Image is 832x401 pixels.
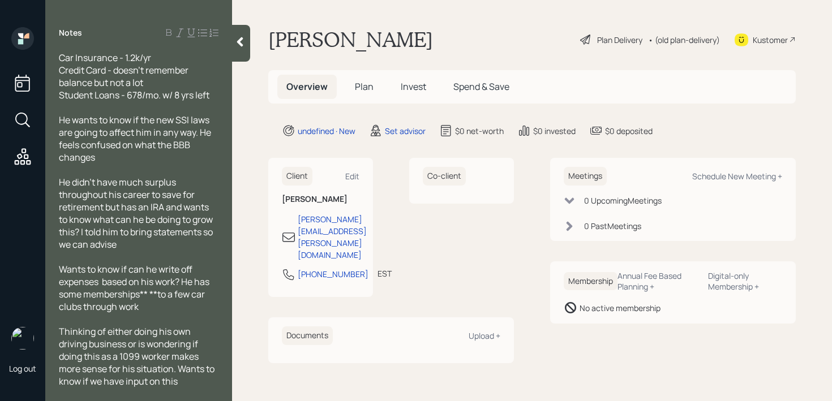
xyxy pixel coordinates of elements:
span: He didn't have much surplus throughout his career to save for retirement but has an IRA and wants... [59,176,215,251]
h6: Documents [282,326,333,345]
h6: Meetings [564,167,607,186]
div: Kustomer [753,34,788,46]
div: 0 Past Meeting s [584,220,641,232]
div: Digital-only Membership + [708,270,782,292]
h6: Co-client [423,167,466,186]
div: undefined · New [298,125,355,137]
div: 0 Upcoming Meeting s [584,195,662,206]
div: $0 invested [533,125,576,137]
h1: [PERSON_NAME] [268,27,433,52]
span: Spend & Save [453,80,509,93]
div: Set advisor [385,125,426,137]
h6: Client [282,167,312,186]
div: Edit [345,171,359,182]
span: Invest [401,80,426,93]
span: He wants to know if the new SSI laws are going to affect him in any way. He feels confused on wha... [59,114,213,163]
span: Thinking of either doing his own driving business or is wondering if doing this as a 1099 worker ... [59,325,216,387]
span: Rent - 2270k/mo. Car Insurance - 1.2k/yr Credit Card - doesn't remember balance but not a lot Stu... [59,39,209,101]
div: Log out [9,363,36,374]
div: Plan Delivery [597,34,642,46]
div: [PERSON_NAME][EMAIL_ADDRESS][PERSON_NAME][DOMAIN_NAME] [298,213,367,261]
div: $0 deposited [605,125,653,137]
div: Schedule New Meeting + [692,171,782,182]
div: [PHONE_NUMBER] [298,268,368,280]
span: Overview [286,80,328,93]
label: Notes [59,27,82,38]
div: • (old plan-delivery) [648,34,720,46]
div: $0 net-worth [455,125,504,137]
img: retirable_logo.png [11,327,34,350]
div: Upload + [469,330,500,341]
div: Annual Fee Based Planning + [617,270,699,292]
div: EST [378,268,392,279]
div: No active membership [580,302,661,314]
span: Wants to know if can he write off expenses based on his work? He has some memberships** **to a fe... [59,263,211,313]
h6: [PERSON_NAME] [282,195,359,204]
h6: Membership [564,272,617,291]
span: Plan [355,80,374,93]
